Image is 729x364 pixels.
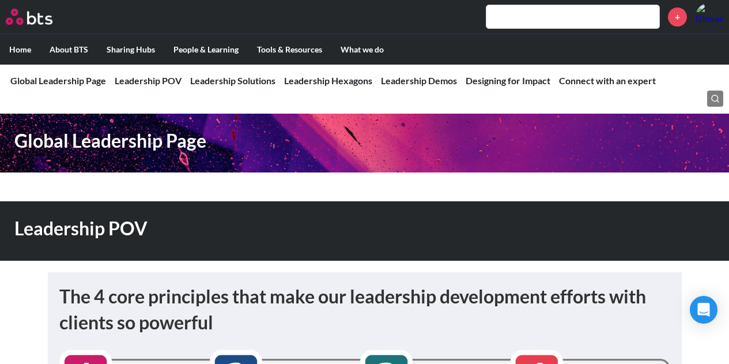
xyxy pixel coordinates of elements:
[40,35,97,65] label: About BTS
[331,35,393,65] label: What we do
[466,75,550,86] a: Designing for Impact
[14,128,504,154] h1: Global Leadership Page
[696,3,723,31] img: Giovanna Liberali
[668,7,687,27] a: +
[284,75,372,86] a: Leadership Hexagons
[115,75,182,86] a: Leadership POV
[559,75,656,86] a: Connect with an expert
[696,3,723,31] a: Profile
[6,9,74,25] a: Go home
[190,75,275,86] a: Leadership Solutions
[59,284,670,336] h1: The 4 core principles that make our leadership development efforts with clients so powerful
[97,35,164,65] label: Sharing Hubs
[248,35,331,65] label: Tools & Resources
[164,35,248,65] label: People & Learning
[381,75,457,86] a: Leadership Demos
[690,296,717,324] div: Open Intercom Messenger
[6,9,52,25] img: BTS Logo
[10,75,106,86] a: Global Leadership Page
[14,216,504,242] h1: Leadership POV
